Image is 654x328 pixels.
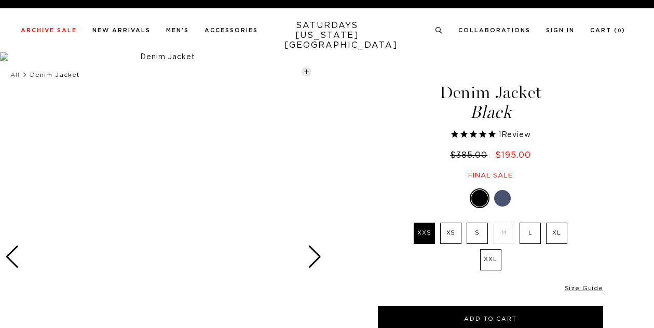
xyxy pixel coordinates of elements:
[10,72,20,78] a: All
[501,131,531,139] span: Review
[498,131,531,139] span: 1 reviews
[308,245,322,268] div: Next slide
[376,171,605,180] div: Final sale
[205,28,258,33] a: Accessories
[546,28,575,33] a: Sign In
[376,84,605,121] h1: Denim Jacket
[376,104,605,121] span: Black
[565,285,603,291] a: Size Guide
[30,72,80,78] span: Denim Jacket
[414,223,435,244] label: XXS
[440,223,461,244] label: XS
[495,151,531,159] span: $195.00
[284,21,370,50] a: SATURDAYS[US_STATE][GEOGRAPHIC_DATA]
[618,29,622,33] small: 0
[458,28,530,33] a: Collaborations
[5,245,19,268] div: Previous slide
[546,223,567,244] label: XL
[590,28,625,33] a: Cart (0)
[467,223,488,244] label: S
[376,129,605,141] span: Rated 5.0 out of 5 stars 1 reviews
[21,28,77,33] a: Archive Sale
[520,223,541,244] label: L
[450,151,492,159] del: $385.00
[166,28,189,33] a: Men's
[480,249,501,270] label: XXL
[92,28,151,33] a: New Arrivals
